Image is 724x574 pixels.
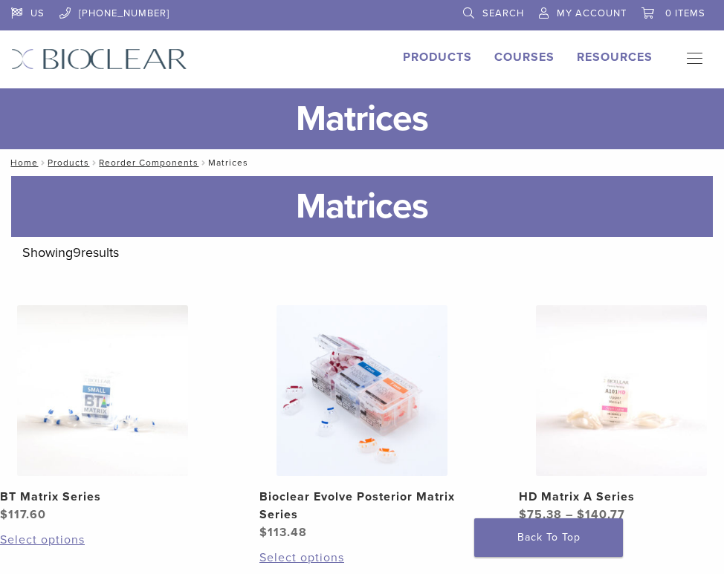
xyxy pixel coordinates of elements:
[259,525,307,540] bdi: 113.48
[536,305,707,476] img: HD Matrix A Series
[474,518,623,557] a: Back To Top
[198,159,208,166] span: /
[22,237,702,268] p: Showing results
[11,48,187,70] img: Bioclear
[675,48,713,71] nav: Primary Navigation
[259,305,465,541] a: Bioclear Evolve Posterior Matrix SeriesBioclear Evolve Posterior Matrix Series $113.48
[259,488,465,524] h2: Bioclear Evolve Posterior Matrix Series
[11,176,713,237] h1: Matrices
[557,7,627,19] span: My Account
[38,159,48,166] span: /
[17,305,188,476] img: BT Matrix Series
[566,507,573,522] span: –
[577,507,625,522] bdi: 140.77
[48,157,89,168] a: Products
[277,305,447,476] img: Bioclear Evolve Posterior Matrix Series
[519,507,527,522] span: $
[577,507,585,522] span: $
[89,159,99,166] span: /
[494,50,555,65] a: Courses
[99,157,198,168] a: Reorder Components
[403,50,472,65] a: Products
[665,7,705,19] span: 0 items
[577,50,653,65] a: Resources
[519,305,724,524] a: HD Matrix A SeriesHD Matrix A Series
[259,525,268,540] span: $
[519,507,562,522] bdi: 75.38
[6,157,38,168] a: Home
[259,549,465,567] a: Select options for “Bioclear Evolve Posterior Matrix Series”
[482,7,524,19] span: Search
[73,244,81,261] span: 9
[519,488,724,506] h2: HD Matrix A Series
